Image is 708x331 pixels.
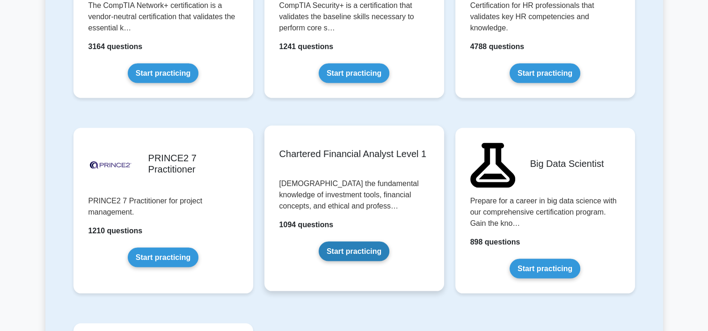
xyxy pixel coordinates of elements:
[128,248,198,267] a: Start practicing
[510,64,580,83] a: Start practicing
[319,64,389,83] a: Start practicing
[128,64,198,83] a: Start practicing
[319,242,389,261] a: Start practicing
[510,259,580,279] a: Start practicing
